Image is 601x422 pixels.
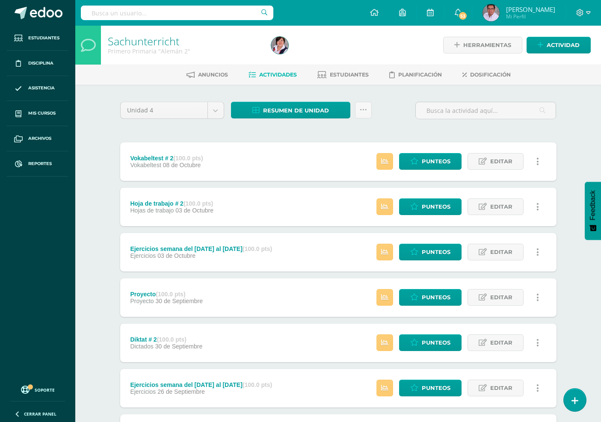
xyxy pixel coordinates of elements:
span: Estudiantes [330,71,369,78]
span: Dosificación [470,71,511,78]
span: Ejercicios [130,388,156,395]
a: Punteos [399,153,462,170]
span: 30 de Septiembre [156,298,203,304]
span: Planificación [398,71,442,78]
a: Actividad [527,37,591,53]
span: Editar [490,335,512,351]
span: Estudiantes [28,35,59,41]
strong: (100.0 pts) [243,381,272,388]
a: Punteos [399,198,462,215]
a: Resumen de unidad [231,102,350,118]
div: Ejercicios semana del [DATE] al [DATE] [130,381,272,388]
span: Editar [490,199,512,215]
span: [PERSON_NAME] [506,5,555,14]
span: Unidad 4 [127,102,201,118]
a: Actividades [249,68,297,82]
span: Dictados [130,343,153,350]
h1: Sachunterricht [108,35,261,47]
div: Ejercicios semana del [DATE] al [DATE] [130,245,272,252]
a: Dosificación [462,68,511,82]
span: 26 de Septiembre [157,388,205,395]
span: Cerrar panel [24,411,56,417]
a: Sachunterricht [108,34,179,48]
input: Busca la actividad aquí... [416,102,556,119]
span: Disciplina [28,60,53,67]
div: Hoja de trabajo # 2 [130,200,213,207]
strong: (100.0 pts) [243,245,272,252]
button: Feedback - Mostrar encuesta [585,182,601,240]
a: Unidad 4 [121,102,224,118]
strong: (100.0 pts) [156,291,185,298]
strong: (100.0 pts) [157,336,187,343]
span: Herramientas [463,37,511,53]
span: Punteos [422,153,450,169]
a: Estudiantes [317,68,369,82]
span: Punteos [422,289,450,305]
span: Proyecto [130,298,154,304]
span: Editar [490,244,512,260]
span: Mis cursos [28,110,56,117]
div: Vokabeltest # 2 [130,155,203,162]
a: Asistencia [7,76,68,101]
span: Vokabeltest [130,162,161,168]
div: Proyecto [130,291,203,298]
span: 03 de Octubre [175,207,213,214]
span: Feedback [589,190,597,220]
a: Punteos [399,380,462,396]
span: Soporte [35,387,55,393]
a: Estudiantes [7,26,68,51]
a: Mis cursos [7,101,68,126]
a: Disciplina [7,51,68,76]
span: Asistencia [28,85,55,91]
span: 08 de Octubre [163,162,201,168]
span: Hojas de trabajo [130,207,174,214]
a: Punteos [399,334,462,351]
a: Reportes [7,151,68,177]
span: Punteos [422,335,450,351]
span: Actividad [547,37,580,53]
span: Punteos [422,380,450,396]
span: Archivos [28,135,51,142]
strong: (100.0 pts) [173,155,203,162]
span: 03 de Octubre [157,252,195,259]
a: Soporte [10,384,65,395]
div: Diktat # 2 [130,336,202,343]
span: Punteos [422,199,450,215]
span: Reportes [28,160,52,167]
a: Punteos [399,289,462,306]
div: Primero Primaria 'Alemán 2' [108,47,261,55]
span: Editar [490,153,512,169]
a: Archivos [7,126,68,151]
span: Editar [490,380,512,396]
input: Busca un usuario... [81,6,273,20]
span: Editar [490,289,512,305]
a: Punteos [399,244,462,260]
span: Punteos [422,244,450,260]
a: Herramientas [443,37,522,53]
strong: (100.0 pts) [184,200,213,207]
img: 3192a045070c7a6c6e0256bb50f9b60a.png [271,37,288,54]
span: Anuncios [198,71,228,78]
img: 9521831b7eb62fd0ab6b39a80c4a7782.png [483,4,500,21]
span: Ejercicios [130,252,156,259]
span: 53 [458,11,468,21]
a: Anuncios [187,68,228,82]
span: Actividades [259,71,297,78]
span: 30 de Septiembre [155,343,203,350]
span: Mi Perfil [506,13,555,20]
a: Planificación [389,68,442,82]
span: Resumen de unidad [263,103,329,118]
